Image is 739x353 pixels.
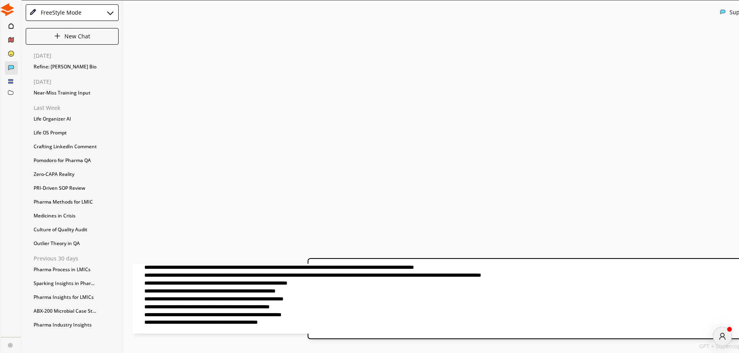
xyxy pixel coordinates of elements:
[54,33,60,39] img: Close
[30,196,123,208] div: Pharma Methods for LMIC
[720,9,726,15] img: Close
[30,305,123,317] div: ABX-200 Microbial Case St...
[713,327,732,346] div: atlas-message-author-avatar
[29,9,36,16] img: Close
[34,79,123,85] p: [DATE]
[34,53,123,59] p: [DATE]
[30,277,123,289] div: Sparking Insights in Phar...
[34,105,123,111] p: Last Week
[30,224,123,236] div: Culture of Quality Audit
[1,3,14,16] img: Close
[30,168,123,180] div: Zero-CAPA Reality
[30,155,123,166] div: Pomodoro for Pharma QA
[30,61,123,73] div: Refine: [PERSON_NAME] Bio
[30,264,123,276] div: Pharma Process in LMICs
[30,210,123,222] div: Medicines in Crisis
[30,319,123,331] div: Pharma Industry Insights
[30,182,123,194] div: PRI-Driven SOP Review
[30,127,123,139] div: Life OS Prompt
[8,343,13,347] img: Close
[64,33,90,40] p: New Chat
[30,113,123,125] div: Life Organizer AI
[30,87,123,99] div: Near-Miss Training Input
[30,238,123,249] div: Outlier Theory in QA
[34,255,123,262] p: Previous 30 days
[713,327,732,346] button: atlas-launcher
[38,9,81,16] div: FreeStyle Mode
[30,291,123,303] div: Pharma Insights for LMICs
[1,337,21,351] a: Close
[106,8,115,17] img: Close
[30,141,123,153] div: Crafting LinkedIn Comment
